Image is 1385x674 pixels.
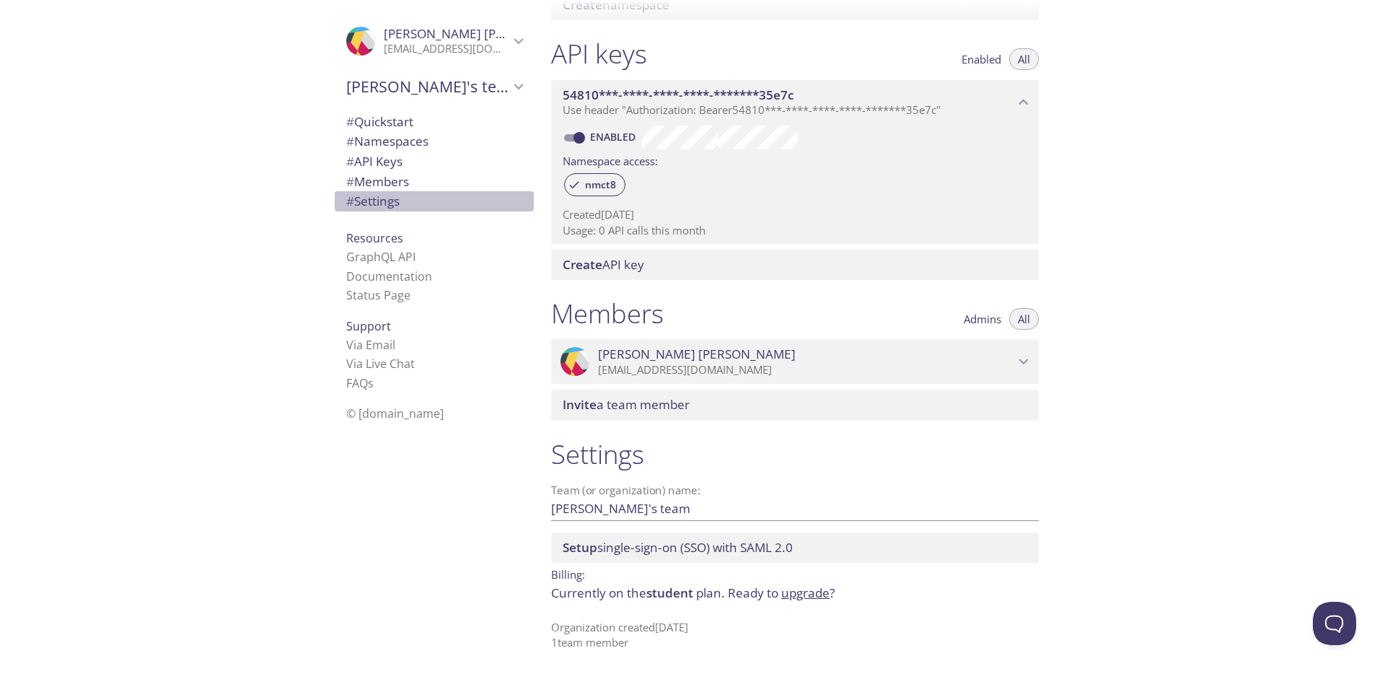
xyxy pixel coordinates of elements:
[346,76,509,97] span: [PERSON_NAME]'s team
[346,406,444,421] span: © [DOMAIN_NAME]
[346,287,410,303] a: Status Page
[384,42,509,56] p: [EMAIL_ADDRESS][DOMAIN_NAME]
[598,363,1014,377] p: [EMAIL_ADDRESS][DOMAIN_NAME]
[551,563,1039,584] p: Billing:
[563,256,602,273] span: Create
[1009,48,1039,70] button: All
[384,25,581,42] span: [PERSON_NAME] [PERSON_NAME]
[588,130,641,144] a: Enabled
[346,193,354,209] span: #
[551,584,1039,603] p: Currently on the plan.
[551,533,1039,563] div: Setup SSO
[551,620,1039,651] p: Organization created [DATE] 1 team member
[346,268,432,284] a: Documentation
[563,396,597,413] span: Invite
[551,390,1039,420] div: Invite a team member
[563,223,1027,238] p: Usage: 0 API calls this month
[346,318,391,334] span: Support
[346,133,354,149] span: #
[368,375,374,391] span: s
[563,207,1027,222] p: Created [DATE]
[564,173,625,196] div: nmct8
[346,153,354,170] span: #
[551,438,1039,471] h1: Settings
[646,585,693,601] span: student
[346,230,403,246] span: Resources
[551,339,1039,384] div: Sheikh Salman
[335,17,534,65] div: Sheikh Salman
[346,173,409,190] span: Members
[551,250,1039,280] div: Create API Key
[563,396,690,413] span: a team member
[551,485,701,496] label: Team (or organization) name:
[563,256,644,273] span: API key
[346,113,354,130] span: #
[563,539,793,556] span: single-sign-on (SSO) with SAML 2.0
[953,48,1010,70] button: Enabled
[346,113,413,130] span: Quickstart
[346,375,374,391] a: FAQ
[335,68,534,105] div: Sheikh's team
[576,178,625,191] span: nmct8
[346,249,415,265] a: GraphQL API
[346,133,428,149] span: Namespaces
[346,173,354,190] span: #
[551,297,664,330] h1: Members
[335,131,534,152] div: Namespaces
[335,172,534,192] div: Members
[1009,308,1039,330] button: All
[335,191,534,211] div: Team Settings
[335,112,534,132] div: Quickstart
[781,585,830,601] a: upgrade
[346,356,415,372] a: Via Live Chat
[1313,602,1356,645] iframe: Help Scout Beacon - Open
[346,337,395,353] a: Via Email
[728,585,835,601] span: Ready to ?
[335,152,534,172] div: API Keys
[598,346,796,362] span: [PERSON_NAME] [PERSON_NAME]
[346,153,403,170] span: API Keys
[563,149,658,170] label: Namespace access:
[551,38,647,70] h1: API keys
[955,308,1010,330] button: Admins
[346,193,400,209] span: Settings
[563,539,597,556] span: Setup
